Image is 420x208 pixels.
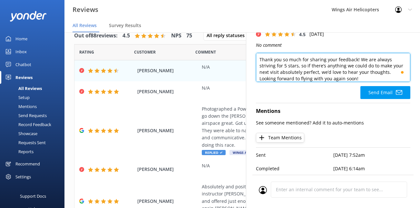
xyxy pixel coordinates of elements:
[202,162,366,169] div: N/A
[256,42,282,48] i: No comment
[299,31,306,37] span: 4.5
[137,88,199,95] span: [PERSON_NAME]
[4,129,64,138] a: Showcase
[15,45,27,58] div: Inbox
[202,84,366,92] div: N/A
[4,147,64,156] a: Reports
[202,105,366,149] div: Photographed a Powerboat Race around [GEOGRAPHIC_DATA] [DATE]. We go down the [PERSON_NAME]/East ...
[15,32,27,45] div: Home
[20,190,46,203] div: Support Docs
[137,198,199,205] span: [PERSON_NAME]
[79,49,94,55] span: Date
[4,93,64,102] a: Setup
[15,170,31,183] div: Settings
[4,138,46,147] div: Requests Sent
[4,111,64,120] a: Send Requests
[4,129,37,138] div: Showcase
[207,32,249,39] span: All reply statuses
[256,119,410,126] p: See someone mentioned? Add it to auto-mentions
[73,5,98,15] h3: Reviews
[259,186,267,194] img: user_profile.svg
[256,165,333,172] p: Completed
[15,71,33,84] div: Reviews
[4,138,64,147] a: Requests Sent
[74,32,118,40] h4: Out of 88 reviews:
[15,157,40,170] div: Recommend
[186,32,192,40] h4: 75
[230,150,276,155] span: Wings Air Helicopters
[10,11,47,22] img: yonder-white-logo.png
[134,49,156,55] span: Date
[171,32,181,40] h4: NPS
[195,49,216,55] span: Question
[137,67,199,74] span: [PERSON_NAME]
[256,107,410,115] h4: Mentions
[4,120,64,129] a: Record Feedback
[202,150,226,155] span: Replied
[4,84,42,93] div: All Reviews
[333,152,411,159] p: [DATE] 7:52am
[360,86,410,99] button: Send Email
[4,102,64,111] a: Mentions
[73,22,97,29] span: All Reviews
[4,102,37,111] div: Mentions
[4,84,64,93] a: All Reviews
[256,53,410,82] textarea: To enrich screen reader interactions, please activate Accessibility in Grammarly extension settings
[256,152,333,159] p: Sent
[309,31,324,38] p: [DATE]
[256,133,304,143] button: Team Mentions
[137,166,199,173] span: [PERSON_NAME]
[109,22,141,29] span: Survey Results
[15,58,31,71] div: Chatbot
[4,120,51,129] div: Record Feedback
[122,32,130,40] h4: 4.5
[4,147,34,156] div: Reports
[137,127,199,134] span: [PERSON_NAME]
[333,165,411,172] p: [DATE] 6:14am
[202,64,366,71] div: N/A
[4,111,47,120] div: Send Requests
[4,93,30,102] div: Setup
